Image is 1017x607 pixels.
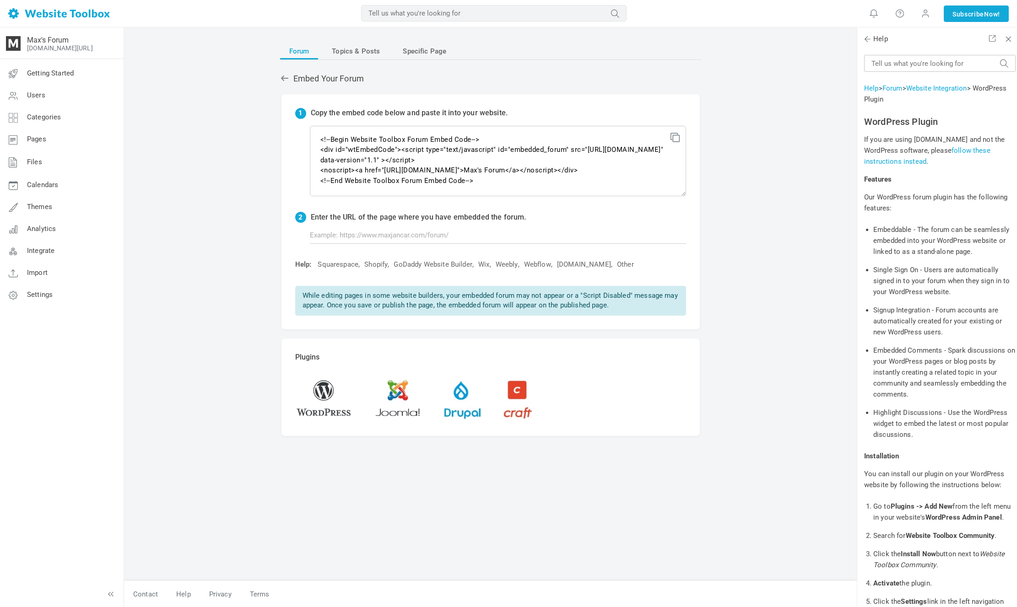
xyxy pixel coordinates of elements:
[200,586,241,602] a: Privacy
[27,36,69,44] a: Max's Forum
[27,290,53,299] span: Settings
[496,260,518,269] a: Weebly
[901,550,936,558] b: Install Now
[295,286,686,316] p: While editing pages in some website builders, your embedded forum may not appear or a "Script Dis...
[873,403,1016,444] li: Highlight Discussions - Use the WordPress widget to embed the latest or most popular discussions.
[364,260,388,269] a: Shopify
[394,43,455,59] a: Specific Page
[906,84,967,92] a: Website Integration
[864,192,1016,214] p: Our WordPress forum plugin has the following features:
[617,260,634,269] a: Other
[873,301,1016,341] li: Signup Integration - Forum accounts are automatically created for your existing or new WordPress ...
[27,181,58,189] span: Calendars
[27,247,54,255] span: Integrate
[873,545,1016,574] li: Click the button next to .
[291,260,686,269] div: , , , , , , ,
[901,597,927,606] b: Settings
[311,212,526,223] p: Enter the URL of the page where you have embedded the forum.
[6,36,21,51] img: WebsiteFavicon.png
[557,260,611,269] a: [DOMAIN_NAME]
[864,134,1016,167] p: If you are using [DOMAIN_NAME] and not the WordPress software, please .
[394,260,472,269] a: GoDaddy Website Builder
[864,175,892,183] b: Features
[873,220,1016,261] li: Embeddable - The forum can be seamlessly embedded into your WordPress website or linked to as a s...
[318,260,358,269] a: Squarespace
[873,579,899,587] b: Activate
[310,126,686,196] textarea: <!--Begin Website Toolbox Forum Embed Code--> <div id="wtEmbedCode"><script type="text/javascript...
[403,43,446,59] span: Specific Page
[864,116,1016,127] h2: WordPress Plugin
[906,532,995,540] b: Website Toolbox Community
[27,269,48,277] span: Import
[873,341,1016,403] li: Embedded Comments - Spark discussions on your WordPress pages or blog posts by instantly creating...
[882,84,903,92] a: Forum
[27,113,61,121] span: Categories
[323,43,389,59] a: Topics & Posts
[280,43,319,59] a: Forum
[241,586,270,602] a: Terms
[27,135,46,143] span: Pages
[478,260,489,269] a: Wix
[863,34,872,43] span: Back
[27,225,56,233] span: Analytics
[27,91,45,99] span: Users
[864,55,1016,72] input: Tell us what you're looking for
[295,212,306,223] span: 2
[944,5,1009,22] a: SubscribeNow!
[27,69,74,77] span: Getting Started
[124,586,167,602] a: Contact
[864,84,879,92] a: Help
[361,5,627,21] input: Tell us what you're looking for
[310,226,686,244] input: Example: https://www.maxjancar.com/forum/
[864,468,1016,490] p: You can install our plugin on your WordPress website by following the instructions below:
[925,513,1002,521] b: WordPress Admin Panel
[864,34,888,44] span: Help
[167,586,200,602] a: Help
[27,158,42,166] span: Files
[864,452,899,460] b: Installation
[891,502,953,510] b: Plugins -> Add New
[873,497,1016,526] li: Go to from the left menu in your website's .
[984,9,1000,19] span: Now!
[864,84,1006,103] span: > > > WordPress Plugin
[332,43,380,59] span: Topics & Posts
[27,44,93,52] a: [DOMAIN_NAME][URL]
[295,260,312,269] span: Help:
[295,108,306,119] span: 1
[873,526,1016,545] li: Search for .
[311,108,508,118] p: Copy the embed code below and paste it into your website.
[27,203,52,211] span: Themes
[873,261,1016,301] li: Single Sign On - Users are automatically signed in to your forum when they sign in to your WordPr...
[524,260,551,269] a: Webflow
[289,43,309,59] span: Forum
[295,352,686,363] p: Plugins
[873,574,1016,592] li: the plugin.
[280,74,701,84] h2: Embed Your Forum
